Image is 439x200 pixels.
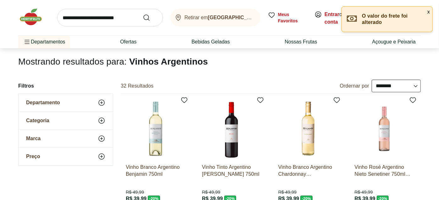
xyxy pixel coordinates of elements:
[23,34,65,49] span: Departamentos
[23,34,31,49] button: Menu
[18,8,50,26] img: Hortifruti
[143,14,158,21] button: Submit Search
[126,99,186,159] img: Vinho Branco Argentino Benjamin 750ml
[278,11,307,24] span: Meus Favoritos
[268,11,307,24] a: Meus Favoritos
[18,10,31,15] div: v 4.0.25
[73,37,101,41] div: Palavras-chave
[26,100,60,106] span: Departamento
[10,16,15,21] img: website_grey.svg
[26,37,31,42] img: tab_domain_overview_orange.svg
[19,148,113,165] button: Preço
[362,13,427,26] p: O valor do frete foi alterado
[121,83,153,89] h2: 32 Resultados
[18,80,113,92] h2: Filtros
[126,164,186,178] a: Vinho Branco Argentino Benjamin 750ml
[278,99,338,159] img: Vinho Branco Argentino Chardonnay Benjamin Nieto 750ml
[278,164,338,178] a: Vinho Branco Argentino Chardonnay [PERSON_NAME] 750ml
[278,189,297,195] span: R$ 49,99
[19,130,113,147] button: Marca
[202,99,262,159] img: Vinho Tinto Argentino Benjamin Malbec 750ml
[26,117,49,124] span: Categoria
[325,11,353,26] span: ou
[18,57,421,67] h1: Mostrando resultados para:
[26,135,41,142] span: Marca
[425,7,432,17] button: Fechar notificação
[16,16,90,21] div: [PERSON_NAME]: [DOMAIN_NAME]
[354,99,414,159] img: Vinho Rosé Argentino Nieto Senetiner 750ml Suave
[66,37,71,42] img: tab_keywords_by_traffic_grey.svg
[129,57,208,66] span: Vinhos Argentinos
[57,9,163,26] input: search
[170,9,260,26] button: Retirar em[GEOGRAPHIC_DATA]/[GEOGRAPHIC_DATA]
[372,38,416,46] a: Açougue e Peixaria
[120,38,136,46] a: Ofertas
[192,38,230,46] a: Bebidas Geladas
[26,153,40,160] span: Preço
[19,112,113,129] button: Categoria
[10,10,15,15] img: logo_orange.svg
[185,15,254,20] span: Retirar em
[33,37,48,41] div: Domínio
[340,83,369,89] label: Ordernar por
[202,164,262,178] a: Vinho Tinto Argentino [PERSON_NAME] 750ml
[354,164,414,178] a: Vinho Rosé Argentino Nieto Senetiner 750ml Suave
[285,38,317,46] a: Nossas Frutas
[354,189,373,195] span: R$ 49,99
[202,189,220,195] span: R$ 49,99
[325,12,339,17] a: Entrar
[19,94,113,111] button: Departamento
[208,15,317,20] b: [GEOGRAPHIC_DATA]/[GEOGRAPHIC_DATA]
[126,189,144,195] span: R$ 49,99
